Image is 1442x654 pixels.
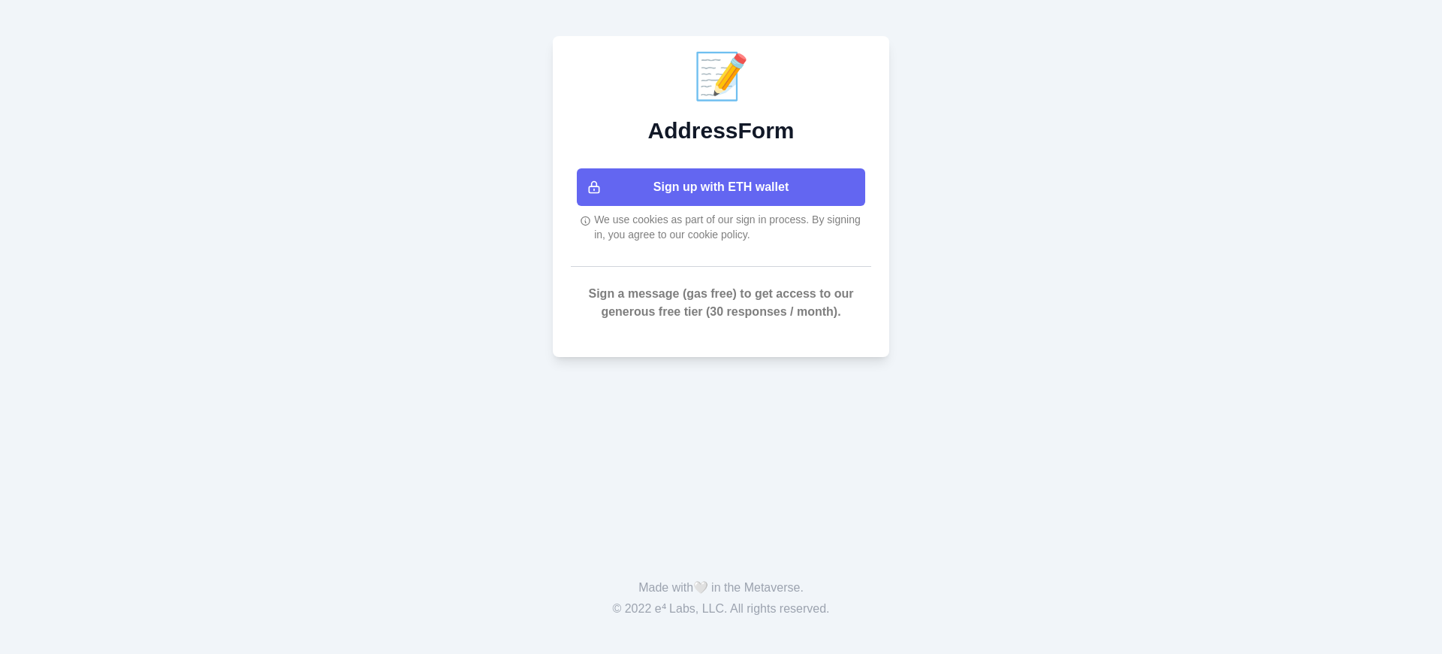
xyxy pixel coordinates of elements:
h2: AddressForm [571,117,871,144]
span: 🤍 [693,581,708,594]
p: Sign a message (gas free) to get access to our generous free tier (30 responses / month). [571,285,871,321]
div: We use cookies as part of our sign in process. By signing in, you agree to our cookie policy. [571,212,871,242]
button: Sign up with ETH wallet [577,168,865,206]
p: © 2022 e⁴ Labs, LLC. All rights reserved. [24,600,1418,618]
div: 📝 [571,54,871,99]
p: Made with in the Metaverse. [24,579,1418,597]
